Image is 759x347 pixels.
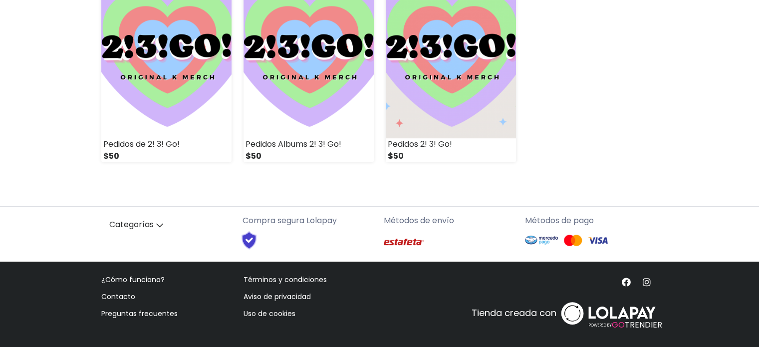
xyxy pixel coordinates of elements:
a: POWERED BYGOTRENDIER [558,294,658,333]
img: Mercado Pago Logo [525,231,558,250]
a: Categorías [101,215,235,235]
a: ¿Cómo funciona? [101,275,165,285]
div: Pedidos Albums 2! 3! Go! [244,138,374,150]
div: $50 [244,150,374,162]
img: logo_white.svg [558,299,658,328]
img: Estafeta Logo [384,231,424,253]
img: Mastercard Logo [563,234,583,247]
a: Contacto [101,292,135,302]
img: Shield Logo [233,231,266,250]
span: GO [612,319,625,331]
div: Pedidos de 2! 3! Go! [101,138,232,150]
img: Visa Logo [588,234,608,247]
p: Compra segura Lolapay [243,215,376,227]
div: $50 [386,150,516,162]
div: $50 [101,150,232,162]
p: Tienda creada con [472,306,556,320]
p: Métodos de envío [384,215,517,227]
a: Preguntas frecuentes [101,309,178,319]
p: Métodos de pago [525,215,658,227]
span: TRENDIER [589,319,662,331]
a: Términos y condiciones [244,275,327,285]
a: Aviso de privacidad [244,292,311,302]
div: Pedidos 2! 3! Go! [386,138,516,150]
span: POWERED BY [589,323,612,328]
a: Uso de cookies [244,309,295,319]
